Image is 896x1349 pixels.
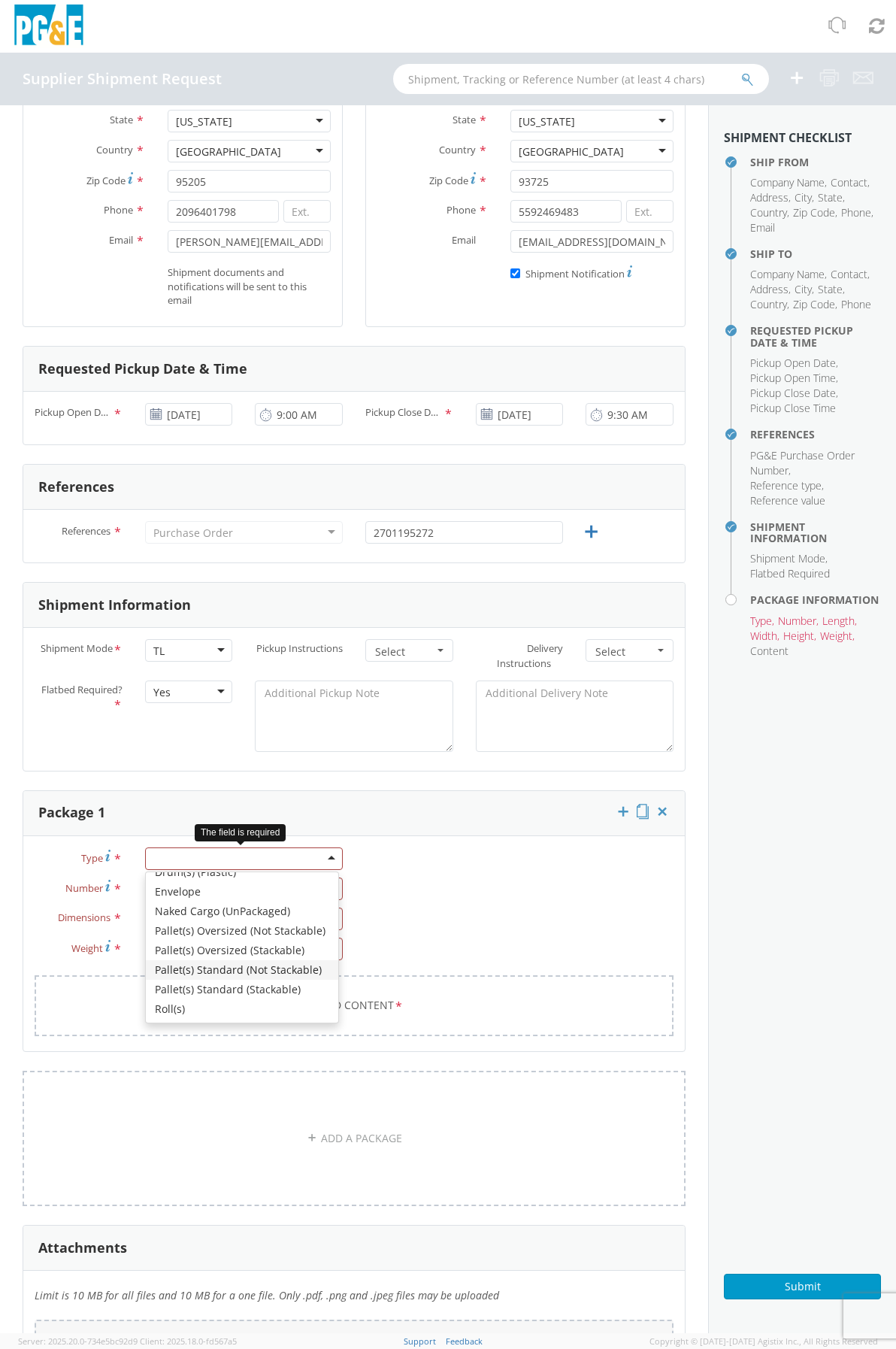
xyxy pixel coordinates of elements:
span: City [795,282,812,296]
div: [GEOGRAPHIC_DATA] [519,144,624,159]
span: Pickup Instructions [256,641,343,655]
li: , [750,478,824,493]
span: Server: 2025.20.0-734e5bc92d9 [18,1335,138,1347]
span: Phone [841,297,871,311]
label: Shipment Notification [510,263,632,281]
span: Email [452,233,476,247]
h4: References [750,429,881,440]
li: , [750,267,827,282]
span: Length [822,614,855,628]
span: Pickup Open Date [750,356,836,370]
li: , [793,297,837,312]
span: Pickup Close Date [750,386,836,400]
span: State [110,113,133,126]
div: TL [153,644,165,659]
h5: Limit is 10 MB for all files and 10 MB for a one file. Only .pdf, .png and .jpeg files may be upl... [35,1290,674,1312]
span: Zip Code [793,297,835,311]
a: ADD A PACKAGE [23,1071,686,1206]
h3: Attachments [38,1241,127,1256]
li: , [750,190,791,205]
span: Pickup Open Date & Time [35,405,113,423]
li: , [783,629,816,644]
span: Dimensions [58,911,110,924]
span: Select [595,644,654,659]
li: , [750,297,789,312]
a: Add Content [35,975,674,1036]
span: Shipment Mode [750,551,825,565]
a: Support [404,1335,436,1347]
div: [US_STATE] [176,114,232,129]
span: State [818,190,843,205]
div: Naked Cargo (UnPackaged) [146,902,338,921]
span: Country [96,143,133,156]
span: Flatbed Required? [41,683,123,696]
span: Reference value [750,493,825,508]
span: Shipment Mode [41,641,113,659]
li: , [818,190,845,205]
div: The field is required [195,824,286,841]
li: , [818,282,845,297]
div: Yes [153,685,171,700]
div: [US_STATE] [519,114,575,129]
span: Phone [446,203,476,217]
span: Number [778,614,816,628]
li: , [841,205,873,220]
li: , [795,190,814,205]
div: Your Packaging [146,1019,338,1038]
span: Pickup Close Date & Time [365,405,443,423]
li: , [822,614,857,629]
div: Pallet(s) Oversized (Not Stackable) [146,921,338,941]
h3: Requested Pickup Date & Time [38,362,247,377]
span: Company Name [750,175,825,189]
span: Address [750,190,789,205]
span: Height [783,629,814,643]
span: Zip Code [86,174,126,187]
span: Phone [841,205,871,220]
div: Pallet(s) Oversized (Stackable) [146,941,338,960]
h4: Package Information [750,594,881,605]
li: , [750,551,828,566]
span: Country [439,143,476,156]
span: Width [750,629,777,643]
li: , [820,629,855,644]
h3: Shipment Information [38,598,191,613]
span: Email [109,233,133,247]
span: Zip Code [429,174,468,187]
span: Content [750,644,789,658]
span: Weight [71,941,103,955]
div: Drum(s) (Plastic) [146,862,338,882]
h4: Ship From [750,156,881,168]
span: Pickup Close Time [750,401,836,415]
span: Type [750,614,772,628]
li: , [831,267,870,282]
span: Weight [820,629,852,643]
li: , [750,205,789,220]
button: Select [365,639,453,662]
span: Country [750,297,787,311]
input: Shipment, Tracking or Reference Number (at least 4 chars) [393,64,769,94]
div: Pallet(s) Standard (Stackable) [146,980,338,999]
h4: Supplier Shipment Request [23,71,222,87]
h4: Shipment Information [750,521,881,544]
label: Shipment documents and notifications will be sent to this email [168,263,331,308]
li: , [795,282,814,297]
span: References [62,524,110,538]
span: Company Name [750,267,825,281]
li: , [750,175,827,190]
span: Flatbed Required [750,566,830,581]
strong: Shipment Checklist [724,129,852,146]
h3: References [38,480,114,495]
span: Delivery Instructions [497,641,563,669]
span: Pickup Open Time [750,371,836,385]
h4: Ship To [750,248,881,259]
li: , [831,175,870,190]
input: 10 Digit PG&E PO Number [365,521,563,544]
span: PG&E Purchase Order Number [750,448,855,477]
span: Address [750,282,789,296]
div: Roll(s) [146,999,338,1019]
span: State [453,113,476,126]
span: Copyright © [DATE]-[DATE] Agistix Inc., All Rights Reserved [649,1335,878,1347]
span: Number [65,881,103,895]
span: Email [750,220,775,235]
li: , [750,614,774,629]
